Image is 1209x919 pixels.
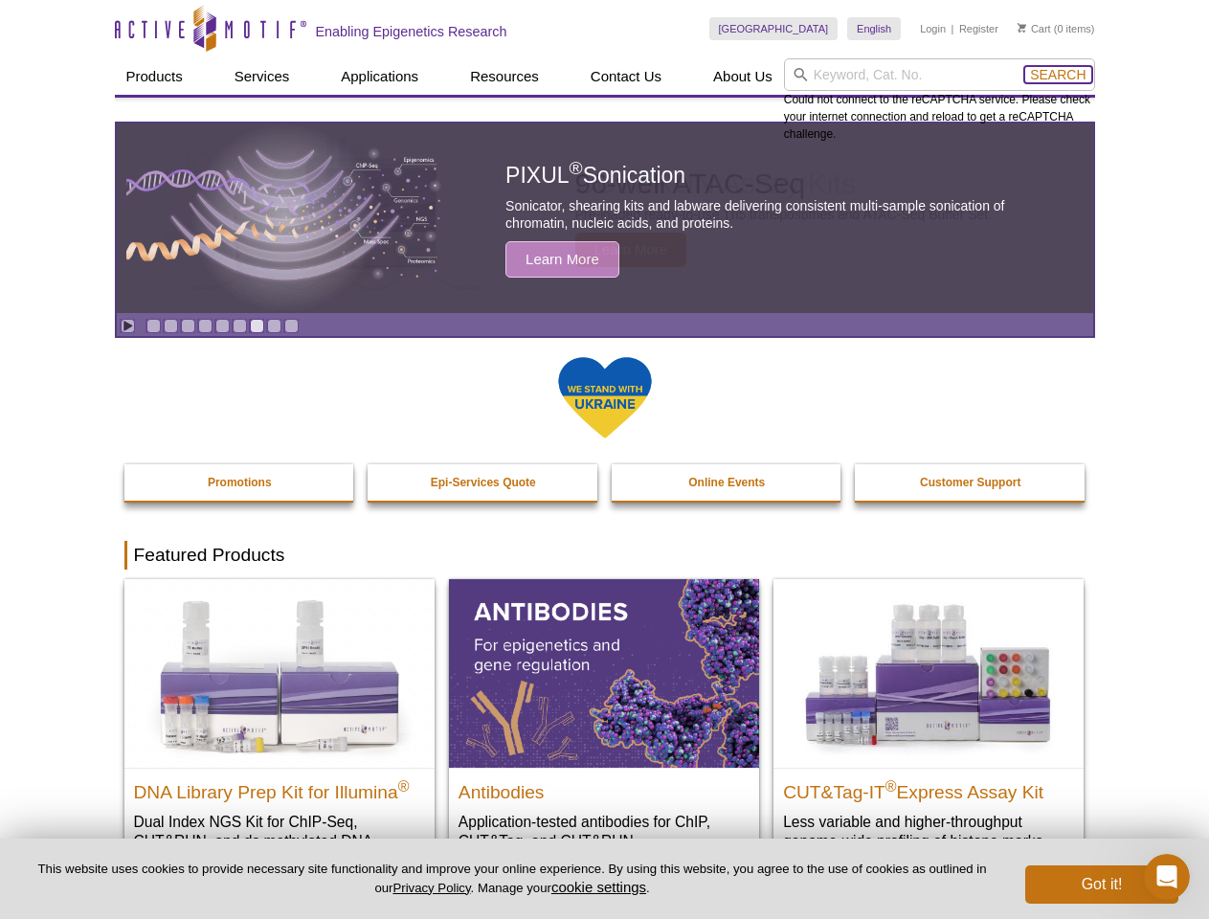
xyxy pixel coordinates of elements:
[181,319,195,333] a: Go to slide 3
[1024,66,1091,83] button: Search
[146,319,161,333] a: Go to slide 1
[164,319,178,333] a: Go to slide 2
[847,17,901,40] a: English
[773,579,1084,767] img: CUT&Tag-IT® Express Assay Kit
[134,812,425,870] p: Dual Index NGS Kit for ChIP-Seq, CUT&RUN, and ds methylated DNA assays.
[783,812,1074,851] p: Less variable and higher-throughput genome-wide profiling of histone marks​.
[579,58,673,95] a: Contact Us
[316,23,507,40] h2: Enabling Epigenetics Research
[783,773,1074,802] h2: CUT&Tag-IT Express Assay Kit
[920,22,946,35] a: Login
[134,773,425,802] h2: DNA Library Prep Kit for Illumina
[124,579,435,767] img: DNA Library Prep Kit for Illumina
[952,17,954,40] li: |
[1018,17,1095,40] li: (0 items)
[124,579,435,888] a: DNA Library Prep Kit for Illumina DNA Library Prep Kit for Illumina® Dual Index NGS Kit for ChIP-...
[557,355,653,440] img: We Stand With Ukraine
[459,773,750,802] h2: Antibodies
[959,22,998,35] a: Register
[115,58,194,95] a: Products
[368,464,599,501] a: Epi-Services Quote
[233,319,247,333] a: Go to slide 6
[612,464,843,501] a: Online Events
[459,58,550,95] a: Resources
[121,319,135,333] a: Toggle autoplay
[885,777,897,794] sup: ®
[398,777,410,794] sup: ®
[449,579,759,767] img: All Antibodies
[709,17,839,40] a: [GEOGRAPHIC_DATA]
[215,319,230,333] a: Go to slide 5
[688,476,765,489] strong: Online Events
[449,579,759,869] a: All Antibodies Antibodies Application-tested antibodies for ChIP, CUT&Tag, and CUT&RUN.
[198,319,213,333] a: Go to slide 4
[284,319,299,333] a: Go to slide 9
[267,319,281,333] a: Go to slide 8
[31,861,994,897] p: This website uses cookies to provide necessary site functionality and improve your online experie...
[124,541,1086,570] h2: Featured Products
[459,812,750,851] p: Application-tested antibodies for ChIP, CUT&Tag, and CUT&RUN.
[551,879,646,895] button: cookie settings
[431,476,536,489] strong: Epi-Services Quote
[1030,67,1086,82] span: Search
[1025,865,1178,904] button: Got it!
[784,58,1095,143] div: Could not connect to the reCAPTCHA service. Please check your internet connection and reload to g...
[208,476,272,489] strong: Promotions
[855,464,1086,501] a: Customer Support
[392,881,470,895] a: Privacy Policy
[773,579,1084,869] a: CUT&Tag-IT® Express Assay Kit CUT&Tag-IT®Express Assay Kit Less variable and higher-throughput ge...
[1144,854,1190,900] iframe: Intercom live chat
[920,476,1020,489] strong: Customer Support
[250,319,264,333] a: Go to slide 7
[329,58,430,95] a: Applications
[223,58,302,95] a: Services
[1018,22,1051,35] a: Cart
[124,464,356,501] a: Promotions
[702,58,784,95] a: About Us
[1018,23,1026,33] img: Your Cart
[784,58,1095,91] input: Keyword, Cat. No.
